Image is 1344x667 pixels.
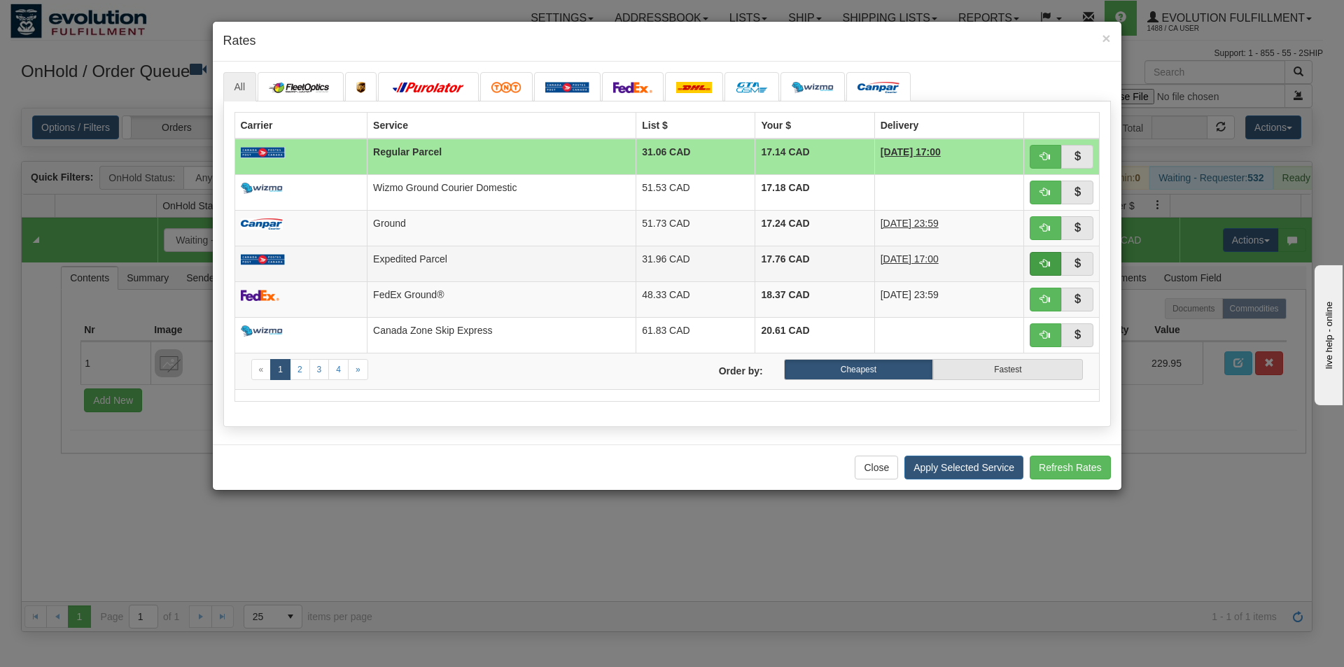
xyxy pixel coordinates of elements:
td: 4 Days [874,246,1023,281]
td: Wizmo Ground Courier Domestic [367,174,636,210]
button: Close [1102,31,1110,45]
th: Delivery [874,112,1023,139]
img: dhl.png [676,82,712,93]
span: « [259,365,264,374]
img: Canada_post.png [241,254,285,265]
img: campar.png [241,218,283,230]
td: 31.96 CAD [636,246,755,281]
td: 31.06 CAD [636,139,755,175]
a: Next [348,359,368,380]
a: All [223,72,257,101]
iframe: chat widget [1312,262,1343,405]
span: [DATE] 17:00 [881,253,939,265]
img: wizmo.png [792,82,834,93]
label: Fastest [933,359,1082,380]
a: Previous [251,359,272,380]
span: » [356,365,360,374]
a: 4 [328,359,349,380]
th: List $ [636,112,755,139]
td: 61.83 CAD [636,317,755,353]
td: 20.61 CAD [755,317,874,353]
button: Close [855,456,898,479]
span: [DATE] 17:00 [881,146,941,157]
h4: Rates [223,32,1111,50]
td: 51.53 CAD [636,174,755,210]
img: wizmo.png [241,183,283,194]
span: × [1102,30,1110,46]
img: purolator.png [389,82,468,93]
img: Canada_post.png [545,82,589,93]
label: Cheapest [784,359,933,380]
td: 17.76 CAD [755,246,874,281]
th: Carrier [234,112,367,139]
td: Regular Parcel [367,139,636,175]
td: 48.33 CAD [636,281,755,317]
td: Expedited Parcel [367,246,636,281]
button: Apply Selected Service [904,456,1023,479]
td: 17.24 CAD [755,210,874,246]
img: CarrierLogo_10191.png [736,82,768,93]
a: 1 [270,359,290,380]
th: Your $ [755,112,874,139]
a: 3 [309,359,330,380]
td: 51.73 CAD [636,210,755,246]
td: FedEx Ground® [367,281,636,317]
a: 2 [290,359,310,380]
td: Ground [367,210,636,246]
td: 5 Days [874,210,1023,246]
button: Refresh Rates [1030,456,1110,479]
img: CarrierLogo_10182.png [269,82,332,93]
img: wizmo.png [241,325,283,337]
span: [DATE] 23:59 [881,289,939,300]
img: FedEx.png [241,290,280,301]
th: Service [367,112,636,139]
img: FedEx.png [613,82,652,93]
img: ups.png [356,82,366,93]
td: 17.14 CAD [755,139,874,175]
td: 17.18 CAD [755,174,874,210]
img: Canada_post.png [241,147,285,158]
td: 8 Days [874,139,1023,175]
div: live help - online [10,12,129,22]
td: 18.37 CAD [755,281,874,317]
td: Canada Zone Skip Express [367,317,636,353]
label: Order by: [667,359,773,378]
span: [DATE] 23:59 [881,218,939,229]
img: tnt.png [491,82,521,93]
img: campar.png [857,82,899,93]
